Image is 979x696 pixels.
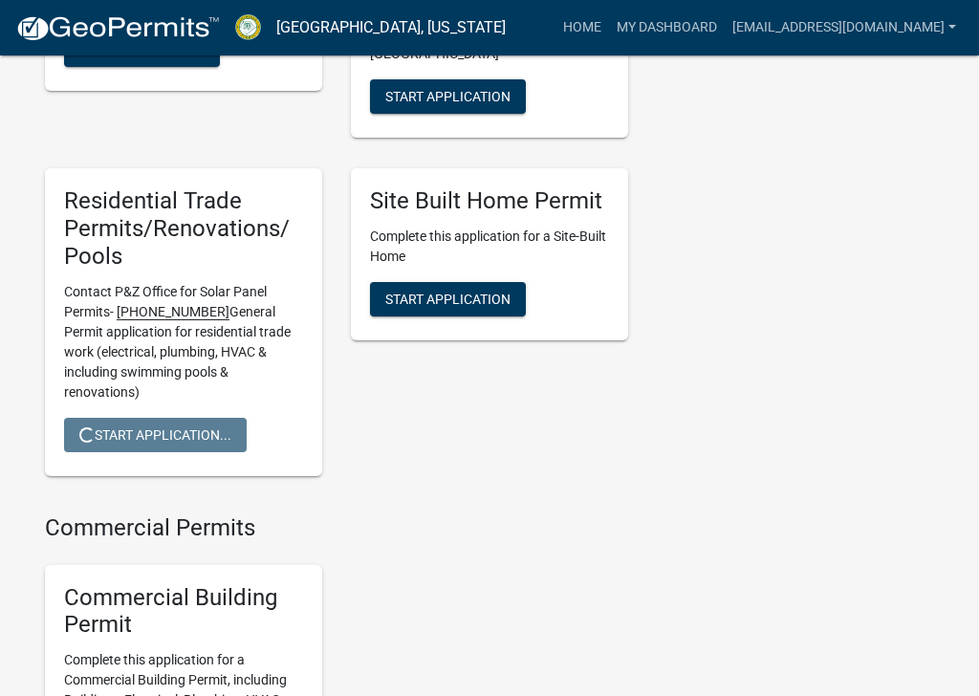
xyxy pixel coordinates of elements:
[64,418,247,452] button: Start Application...
[64,282,303,402] p: Contact P&Z Office for Solar Panel Permits- General Permit application for residential trade work...
[385,89,511,104] span: Start Application
[64,187,303,270] h5: Residential Trade Permits/Renovations/ Pools
[370,227,609,267] p: Complete this application for a Site-Built Home
[370,79,526,114] button: Start Application
[385,292,511,307] span: Start Application
[609,10,725,46] a: My Dashboard
[370,187,609,215] h5: Site Built Home Permit
[276,11,506,44] a: [GEOGRAPHIC_DATA], [US_STATE]
[64,584,303,640] h5: Commercial Building Permit
[555,10,609,46] a: Home
[79,41,205,56] span: Start Application
[64,33,220,67] button: Start Application
[45,514,628,542] h4: Commercial Permits
[370,282,526,316] button: Start Application
[235,14,261,40] img: Crawford County, Georgia
[725,10,964,46] a: [EMAIL_ADDRESS][DOMAIN_NAME]
[79,426,231,442] span: Start Application...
